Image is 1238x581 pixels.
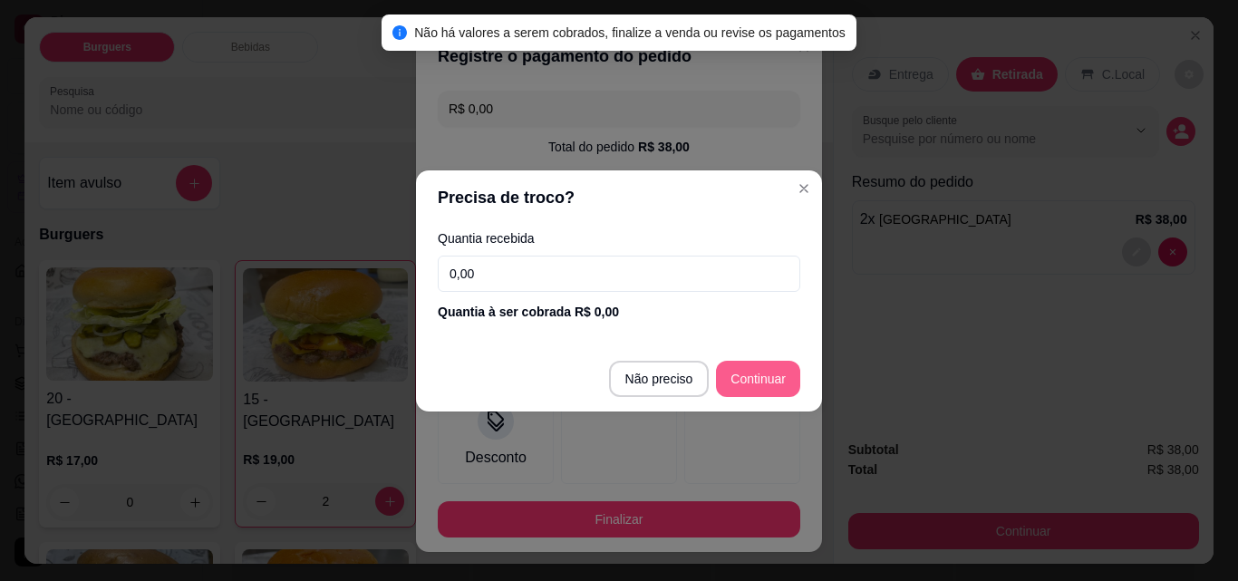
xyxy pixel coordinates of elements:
[438,232,800,245] label: Quantia recebida
[414,25,846,40] span: Não há valores a serem cobrados, finalize a venda ou revise os pagamentos
[716,361,800,397] button: Continuar
[609,361,710,397] button: Não preciso
[438,303,800,321] div: Quantia à ser cobrada R$ 0,00
[416,170,822,225] header: Precisa de troco?
[789,174,818,203] button: Close
[392,25,407,40] span: info-circle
